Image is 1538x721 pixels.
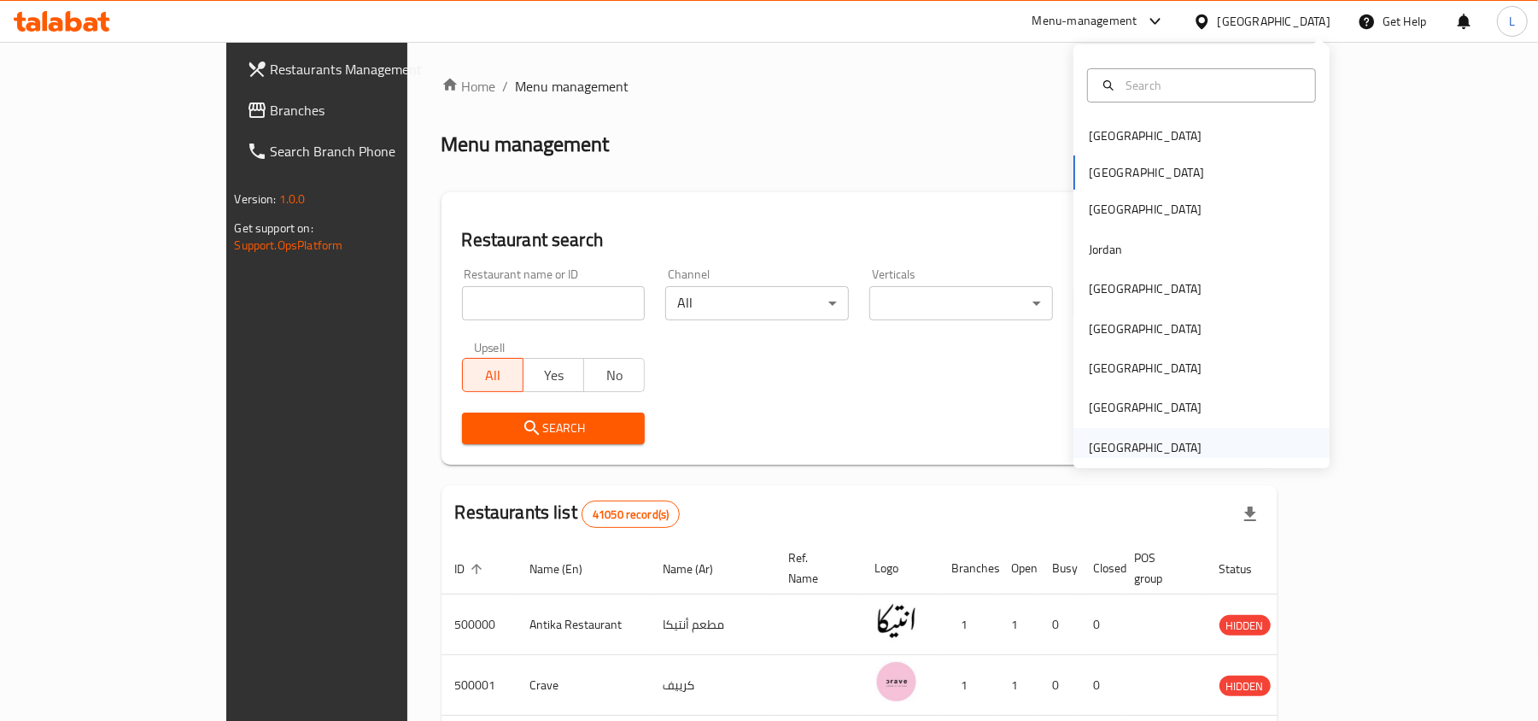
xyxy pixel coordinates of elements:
li: / [503,76,509,97]
td: 0 [1039,655,1080,716]
td: 1 [939,595,998,655]
div: Total records count [582,501,680,528]
button: Search [462,413,646,444]
span: Branches [271,100,470,120]
div: [GEOGRAPHIC_DATA] [1089,438,1202,457]
a: Support.OpsPlatform [235,234,343,256]
div: All [665,286,849,320]
span: Yes [530,363,577,388]
a: Branches [233,90,483,131]
span: No [591,363,638,388]
h2: Restaurants list [455,500,681,528]
div: Jordan [1089,240,1122,259]
input: Search [1119,76,1305,95]
span: HIDDEN [1219,677,1271,696]
span: Ref. Name [789,548,841,589]
div: [GEOGRAPHIC_DATA] [1089,319,1202,338]
div: Menu-management [1032,11,1137,32]
td: مطعم أنتيكا [650,595,775,655]
div: [GEOGRAPHIC_DATA] [1089,200,1202,219]
div: HIDDEN [1219,676,1271,696]
span: 1.0.0 [279,188,306,210]
nav: breadcrumb [442,76,1278,97]
span: Search [476,418,632,439]
span: POS group [1135,548,1185,589]
span: ID [455,559,488,579]
span: HIDDEN [1219,616,1271,636]
h2: Restaurant search [462,227,1258,253]
th: Branches [939,542,998,595]
button: No [583,358,645,392]
span: L [1509,12,1515,31]
div: ​ [869,286,1053,320]
td: 1 [998,655,1039,716]
td: 0 [1080,655,1121,716]
div: HIDDEN [1219,615,1271,636]
div: [GEOGRAPHIC_DATA] [1089,279,1202,298]
span: Get support on: [235,217,313,239]
span: Name (En) [530,559,605,579]
img: Crave [875,660,918,703]
div: [GEOGRAPHIC_DATA] [1089,126,1202,145]
span: Menu management [516,76,629,97]
th: Busy [1039,542,1080,595]
div: [GEOGRAPHIC_DATA] [1089,359,1202,378]
img: Antika Restaurant [875,600,918,642]
td: كرييف [650,655,775,716]
label: Upsell [474,341,506,353]
span: Restaurants Management [271,59,470,79]
td: 1 [998,595,1039,655]
input: Search for restaurant name or ID.. [462,286,646,320]
a: Search Branch Phone [233,131,483,172]
span: All [470,363,517,388]
span: 41050 record(s) [582,507,679,523]
h2: Menu management [442,131,610,158]
td: 0 [1039,595,1080,655]
span: Version: [235,188,277,210]
th: Closed [1080,542,1121,595]
th: Logo [862,542,939,595]
td: 1 [939,655,998,716]
span: Status [1219,559,1275,579]
a: Restaurants Management [233,49,483,90]
button: All [462,358,523,392]
button: Yes [523,358,584,392]
div: [GEOGRAPHIC_DATA] [1089,398,1202,417]
span: Search Branch Phone [271,141,470,161]
td: Antika Restaurant [517,595,650,655]
span: Name (Ar) [664,559,736,579]
th: Open [998,542,1039,595]
div: [GEOGRAPHIC_DATA] [1218,12,1330,31]
td: Crave [517,655,650,716]
div: Export file [1230,494,1271,535]
td: 0 [1080,595,1121,655]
